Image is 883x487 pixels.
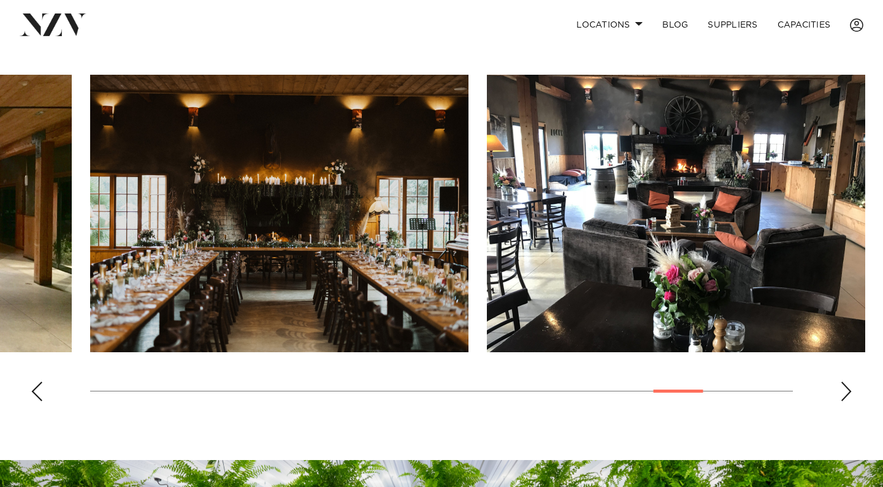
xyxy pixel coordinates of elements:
a: SUPPLIERS [698,12,767,38]
img: nzv-logo.png [20,13,86,36]
swiper-slide: 21 / 25 [90,75,468,352]
a: BLOG [652,12,698,38]
a: Capacities [768,12,841,38]
swiper-slide: 22 / 25 [487,75,865,352]
a: Locations [567,12,652,38]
